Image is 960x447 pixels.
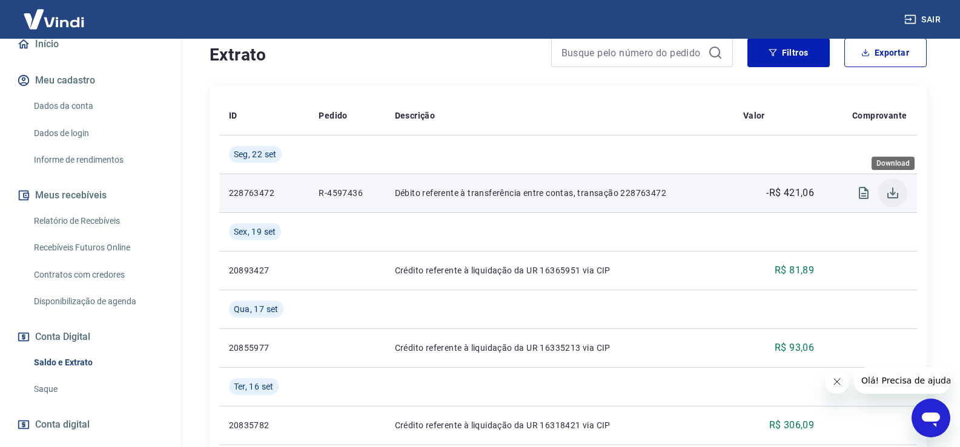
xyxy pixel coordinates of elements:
[29,350,167,375] a: Saldo e Extrato
[852,109,907,122] p: Comprovante
[769,418,815,432] p: R$ 306,09
[743,109,765,122] p: Valor
[7,8,102,18] span: Olá! Precisa de ajuda?
[747,38,830,67] button: Filtros
[15,182,167,209] button: Meus recebíveis
[825,370,849,394] iframe: Fechar mensagem
[395,109,435,122] p: Descrição
[902,8,945,31] button: Sair
[319,187,375,199] p: R-4597436
[29,263,167,287] a: Contratos com credores
[395,264,724,276] p: Crédito referente à liquidação da UR 16365951 via CIP
[229,342,300,354] p: 20855977
[234,303,279,315] span: Qua, 17 set
[229,187,300,199] p: 228763472
[872,157,915,170] div: Download
[912,399,950,437] iframe: Botão para abrir a janela de mensagens
[229,109,237,122] p: ID
[29,121,167,146] a: Dados de login
[766,186,814,200] p: -R$ 421,06
[319,109,347,122] p: Pedido
[15,67,167,94] button: Meu cadastro
[15,411,167,438] a: Conta digital
[15,324,167,350] button: Conta Digital
[29,209,167,233] a: Relatório de Recebíveis
[29,377,167,402] a: Saque
[15,31,167,57] a: Início
[29,94,167,119] a: Dados da conta
[229,419,300,431] p: 20835782
[29,289,167,314] a: Disponibilização de agenda
[29,148,167,172] a: Informe de rendimentos
[35,416,90,433] span: Conta digital
[854,367,950,394] iframe: Mensagem da empresa
[395,342,724,354] p: Crédito referente à liquidação da UR 16335213 via CIP
[775,341,814,355] p: R$ 93,06
[234,380,274,393] span: Ter, 16 set
[395,187,724,199] p: Débito referente à transferência entre contas, transação 228763472
[844,38,927,67] button: Exportar
[849,178,878,207] span: Visualizar
[234,148,277,160] span: Seg, 22 set
[561,44,703,62] input: Busque pelo número do pedido
[229,264,300,276] p: 20893427
[395,419,724,431] p: Crédito referente à liquidação da UR 16318421 via CIP
[878,178,907,207] span: Download
[234,226,276,238] span: Sex, 19 set
[15,1,93,38] img: Vindi
[775,263,814,278] p: R$ 81,89
[29,235,167,260] a: Recebíveis Futuros Online
[210,43,537,67] h4: Extrato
